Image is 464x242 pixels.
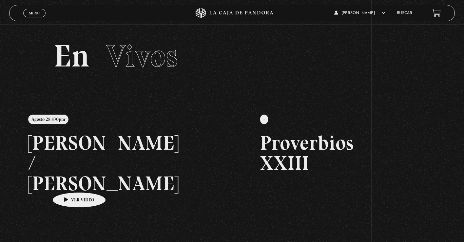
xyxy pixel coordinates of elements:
a: View your shopping cart [432,9,441,17]
h2: En [54,41,410,72]
span: Cerrar [27,17,42,21]
span: Menu [29,11,40,15]
span: Vivos [106,37,178,75]
a: Buscar [397,11,412,15]
span: [PERSON_NAME] [334,11,385,15]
